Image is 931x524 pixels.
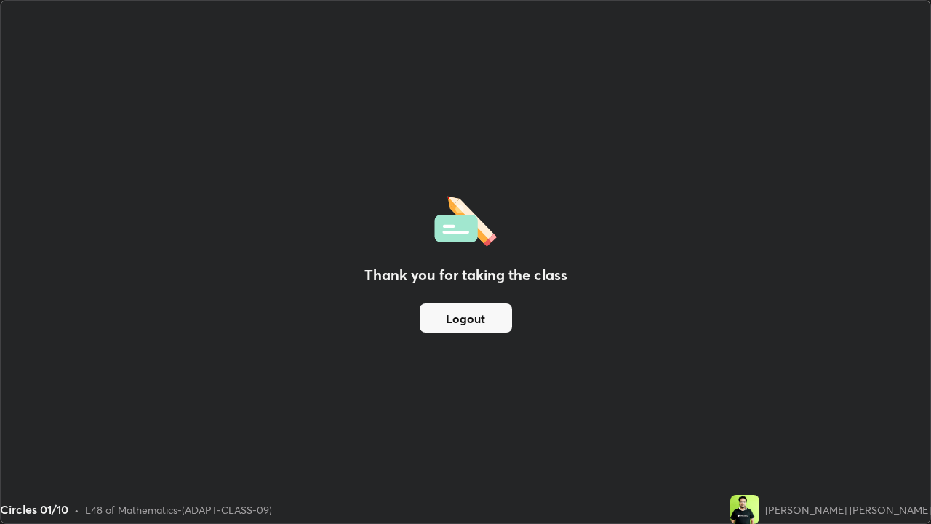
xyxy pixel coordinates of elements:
[765,502,931,517] div: [PERSON_NAME] [PERSON_NAME]
[420,303,512,333] button: Logout
[730,495,759,524] img: e4ec1320ab734f459035676c787235b3.jpg
[364,264,567,286] h2: Thank you for taking the class
[85,502,272,517] div: L48 of Mathematics-(ADAPT-CLASS-09)
[74,502,79,517] div: •
[434,191,497,247] img: offlineFeedback.1438e8b3.svg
